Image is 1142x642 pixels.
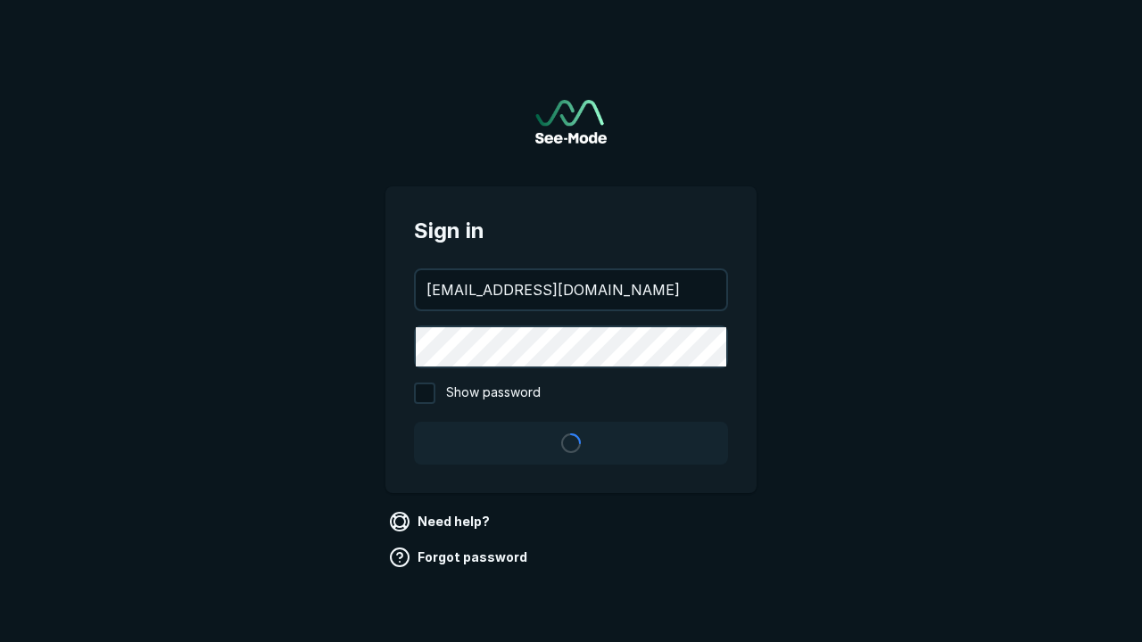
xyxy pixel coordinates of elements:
a: Go to sign in [535,100,607,144]
span: Sign in [414,215,728,247]
input: your@email.com [416,270,726,309]
span: Show password [446,383,541,404]
img: See-Mode Logo [535,100,607,144]
a: Need help? [385,507,497,536]
a: Forgot password [385,543,534,572]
